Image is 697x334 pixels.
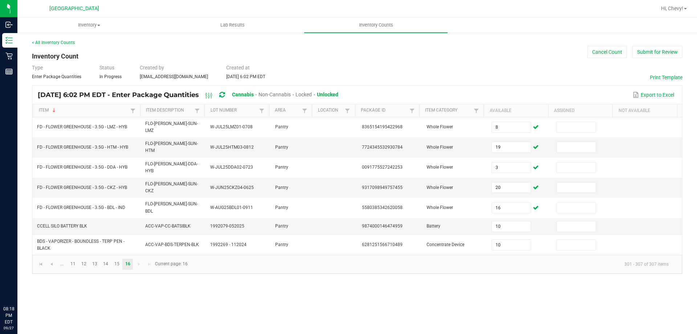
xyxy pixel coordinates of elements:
[145,242,199,247] span: ACC-VAP-BDS-TERPEN-BLK
[51,108,57,113] span: Sortable
[361,108,408,113] a: Package IdSortable
[210,242,246,247] span: 1992269 - 112024
[5,21,13,28] inline-svg: Inbound
[210,145,254,150] span: W-JUL25HTM03-0812
[484,104,548,117] th: Available
[275,124,288,129] span: Pantry
[362,185,403,190] span: 9317098949757455
[472,106,481,115] a: Filter
[145,181,198,193] span: FLO-[PERSON_NAME]-SUN-CKZ
[37,185,127,190] span: FD - FLOWER GREENHOUSE - 3.5G - CKZ - HYB
[49,261,54,267] span: Go to the previous page
[210,185,254,190] span: W-JUN25CKZ04-0625
[5,68,13,75] inline-svg: Reports
[145,161,198,173] span: FLO-[PERSON_NAME]-DDA-HYB
[408,106,416,115] a: Filter
[210,124,253,129] span: W-JUL25LMZ01-0708
[140,74,208,79] span: [EMAIL_ADDRESS][DOMAIN_NAME]
[90,259,100,270] a: Page 13
[343,106,352,115] a: Filter
[36,259,46,270] a: Go to the first page
[661,5,683,11] span: Hi, Chevy!
[17,17,161,33] a: Inventory
[300,106,309,115] a: Filter
[129,106,137,115] a: Filter
[38,88,344,102] div: [DATE] 6:02 PM EDT - Enter Package Quantities
[140,65,164,71] span: Created by
[101,259,111,270] a: Page 14
[5,37,13,44] inline-svg: Inventory
[32,40,75,45] a: < All Inventory Counts
[3,325,14,331] p: 09/27
[145,121,198,133] span: FLO-[PERSON_NAME]-SUN-LMZ
[79,259,89,270] a: Page 12
[32,255,682,273] kendo-pager: Current page: 16
[631,89,676,101] button: Export to Excel
[362,124,403,129] span: 8365154195422968
[37,224,87,229] span: CCELL SILO BATTERY BLK
[362,165,403,170] span: 0091775527242253
[39,108,129,113] a: ItemSortable
[145,201,198,213] span: FLO-[PERSON_NAME]-SUN-BDL
[275,165,288,170] span: Pantry
[612,104,677,117] th: Not Available
[318,108,343,113] a: LocationSortable
[427,185,453,190] span: Whole Flower
[99,65,114,71] span: Status
[304,17,448,33] a: Inventory Counts
[295,92,312,97] span: Locked
[275,242,288,247] span: Pantry
[57,259,67,270] a: Page 10
[226,65,250,71] span: Created at
[210,205,253,210] span: W-AUG25BDL01-0911
[632,46,682,58] button: Submit for Review
[427,205,453,210] span: Whole Flower
[587,46,627,58] button: Cancel Count
[226,74,265,79] span: [DATE] 6:02 PM EDT
[275,145,288,150] span: Pantry
[32,52,78,60] span: Inventory Count
[18,22,160,28] span: Inventory
[427,145,453,150] span: Whole Flower
[427,124,453,129] span: Whole Flower
[46,259,57,270] a: Go to the previous page
[32,74,81,79] span: Enter Package Quantities
[3,306,14,325] p: 08:18 PM EDT
[5,52,13,60] inline-svg: Retail
[37,124,127,129] span: FD - FLOWER GREENHOUSE - 3.5G - LMZ - HYB
[275,224,288,229] span: Pantry
[257,106,266,115] a: Filter
[146,108,193,113] a: Item DescriptionSortable
[32,65,43,71] span: Type
[210,165,253,170] span: W-JUL25DDA02-0723
[425,108,472,113] a: Item CategorySortable
[145,224,191,229] span: ACC-VAP-CC-BATSIBLK
[49,5,99,12] span: [GEOGRAPHIC_DATA]
[37,205,125,210] span: FD - FLOWER GREENHOUSE - 3.5G - BDL - IND
[427,165,453,170] span: Whole Flower
[68,259,78,270] a: Page 11
[7,276,29,298] iframe: Resource center
[317,92,338,97] span: Unlocked
[192,258,674,270] kendo-pager-info: 301 - 307 of 307 items
[548,104,612,117] th: Assigned
[161,17,304,33] a: Lab Results
[362,242,403,247] span: 6281251566710489
[111,259,122,270] a: Page 15
[211,108,257,113] a: Lot NumberSortable
[210,224,244,229] span: 1992079-052025
[37,239,125,251] span: BDS - VAPORIZER - BOUNDLESS - TERP PEN - BLACK
[258,92,291,97] span: Non-Cannabis
[275,185,288,190] span: Pantry
[362,224,403,229] span: 9874000146474959
[122,259,133,270] a: Page 16
[232,92,254,97] span: Cannabis
[275,108,300,113] a: AreaSortable
[99,74,122,79] span: In Progress
[427,242,464,247] span: Concentrate Device
[211,22,254,28] span: Lab Results
[37,145,128,150] span: FD - FLOWER GREENHOUSE - 3.5G - HTM - HYB
[193,106,201,115] a: Filter
[275,205,288,210] span: Pantry
[362,145,403,150] span: 7724345532930784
